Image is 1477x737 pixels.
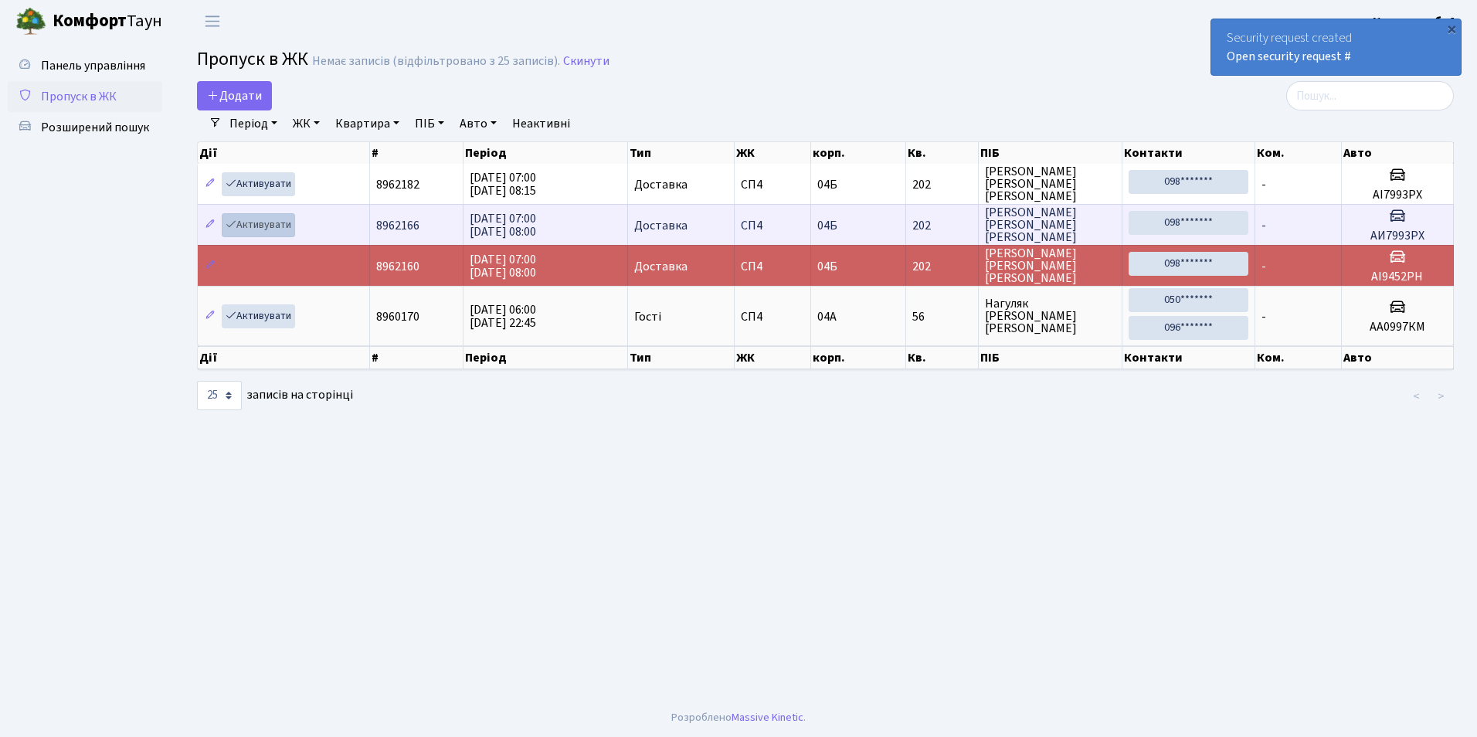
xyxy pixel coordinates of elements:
[1373,12,1458,31] a: Консьєрж б. 4.
[741,311,804,323] span: СП4
[41,57,145,74] span: Панель управління
[1122,346,1255,369] th: Контакти
[15,6,46,37] img: logo.png
[463,346,628,369] th: Період
[223,110,284,137] a: Період
[732,709,803,725] a: Massive Kinetic
[741,219,804,232] span: СП4
[1373,13,1458,30] b: Консьєрж б. 4.
[634,178,688,191] span: Доставка
[1261,176,1266,193] span: -
[222,172,295,196] a: Активувати
[811,346,906,369] th: корп.
[376,176,419,193] span: 8962182
[817,176,837,193] span: 04Б
[1348,270,1447,284] h5: АІ9452РН
[312,54,560,69] div: Немає записів (відфільтровано з 25 записів).
[1122,142,1255,164] th: Контакти
[1261,258,1266,275] span: -
[817,308,837,325] span: 04А
[735,346,811,369] th: ЖК
[634,219,688,232] span: Доставка
[1261,217,1266,234] span: -
[53,8,127,33] b: Комфорт
[985,297,1116,335] span: Нагуляк [PERSON_NAME] [PERSON_NAME]
[979,142,1123,164] th: ПІБ
[506,110,576,137] a: Неактивні
[1348,320,1447,335] h5: АА0997КМ
[193,8,232,34] button: Переключити навігацію
[985,247,1116,284] span: [PERSON_NAME] [PERSON_NAME] [PERSON_NAME]
[463,142,628,164] th: Період
[376,217,419,234] span: 8962166
[563,54,609,69] a: Скинути
[207,87,262,104] span: Додати
[8,112,162,143] a: Розширений пошук
[912,260,972,273] span: 202
[197,81,272,110] a: Додати
[376,308,419,325] span: 8960170
[453,110,503,137] a: Авто
[470,210,536,240] span: [DATE] 07:00 [DATE] 08:00
[741,178,804,191] span: СП4
[634,260,688,273] span: Доставка
[53,8,162,35] span: Таун
[906,346,979,369] th: Кв.
[1286,81,1454,110] input: Пошук...
[287,110,326,137] a: ЖК
[1444,21,1459,36] div: ×
[817,258,837,275] span: 04Б
[1211,19,1461,75] div: Security request created
[41,88,117,105] span: Пропуск в ЖК
[1348,229,1447,243] h5: АИ7993РХ
[198,142,370,164] th: Дії
[985,165,1116,202] span: [PERSON_NAME] [PERSON_NAME] [PERSON_NAME]
[979,346,1123,369] th: ПІБ
[470,169,536,199] span: [DATE] 07:00 [DATE] 08:15
[628,346,734,369] th: Тип
[906,142,979,164] th: Кв.
[197,46,308,73] span: Пропуск в ЖК
[470,301,536,331] span: [DATE] 06:00 [DATE] 22:45
[1342,142,1454,164] th: Авто
[628,142,734,164] th: Тип
[41,119,149,136] span: Розширений пошук
[198,346,370,369] th: Дії
[671,709,806,726] div: Розроблено .
[197,381,353,410] label: записів на сторінці
[912,311,972,323] span: 56
[370,142,463,164] th: #
[817,217,837,234] span: 04Б
[634,311,661,323] span: Гості
[1227,48,1351,65] a: Open security request #
[197,381,242,410] select: записів на сторінці
[735,142,811,164] th: ЖК
[1255,142,1342,164] th: Ком.
[985,206,1116,243] span: [PERSON_NAME] [PERSON_NAME] [PERSON_NAME]
[1342,346,1454,369] th: Авто
[811,142,906,164] th: корп.
[222,304,295,328] a: Активувати
[912,219,972,232] span: 202
[8,50,162,81] a: Панель управління
[1261,308,1266,325] span: -
[741,260,804,273] span: СП4
[8,81,162,112] a: Пропуск в ЖК
[1348,188,1447,202] h5: АI7993РХ
[912,178,972,191] span: 202
[222,213,295,237] a: Активувати
[329,110,406,137] a: Квартира
[409,110,450,137] a: ПІБ
[376,258,419,275] span: 8962160
[1255,346,1342,369] th: Ком.
[370,346,463,369] th: #
[470,251,536,281] span: [DATE] 07:00 [DATE] 08:00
